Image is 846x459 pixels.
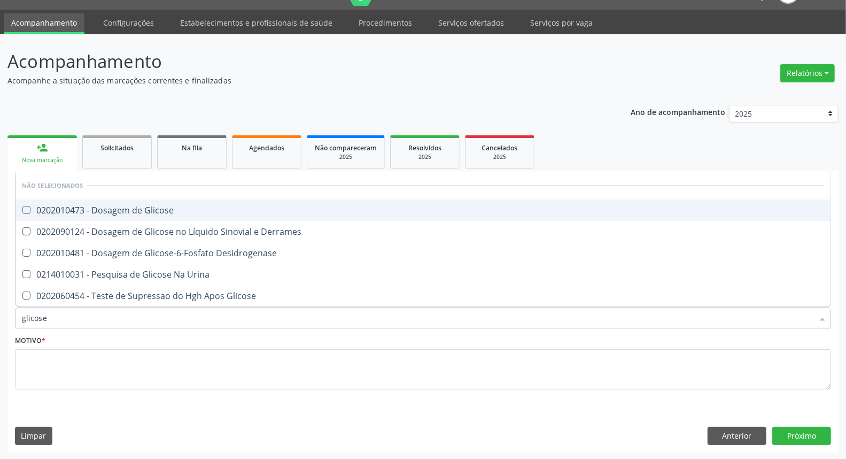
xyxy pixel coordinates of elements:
p: Ano de acompanhamento [631,105,725,118]
div: 2025 [473,153,526,161]
a: Serviços por vaga [523,13,600,32]
div: person_add [36,142,48,154]
button: Próximo [772,427,831,445]
span: Não compareceram [315,143,377,152]
input: Buscar por procedimentos [22,307,813,328]
button: Relatórios [780,64,835,82]
a: Configurações [96,13,161,32]
div: 0202090124 - Dosagem de Glicose no Líquido Sinovial e Derrames [22,227,824,236]
div: 0202010473 - Dosagem de Glicose [22,206,824,215]
a: Acompanhamento [4,13,84,34]
span: Na fila [182,143,202,152]
button: Anterior [708,427,766,445]
div: 0202010481 - Dosagem de Glicose-6-Fosfato Desidrogenase [22,249,824,257]
span: Solicitados [100,143,134,152]
span: Cancelados [482,143,518,152]
div: 0202060454 - Teste de Supressao do Hgh Apos Glicose [22,292,824,300]
span: Agendados [249,143,284,152]
p: Acompanhe a situação das marcações correntes e finalizadas [7,75,589,86]
div: Nova marcação [15,156,69,164]
p: Acompanhamento [7,48,589,75]
div: 0214010031 - Pesquisa de Glicose Na Urina [22,270,824,279]
a: Procedimentos [351,13,420,32]
label: Motivo [15,333,45,349]
div: 2025 [315,153,377,161]
div: 2025 [398,153,452,161]
a: Estabelecimentos e profissionais de saúde [173,13,340,32]
span: Resolvidos [408,143,441,152]
a: Serviços ofertados [431,13,511,32]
